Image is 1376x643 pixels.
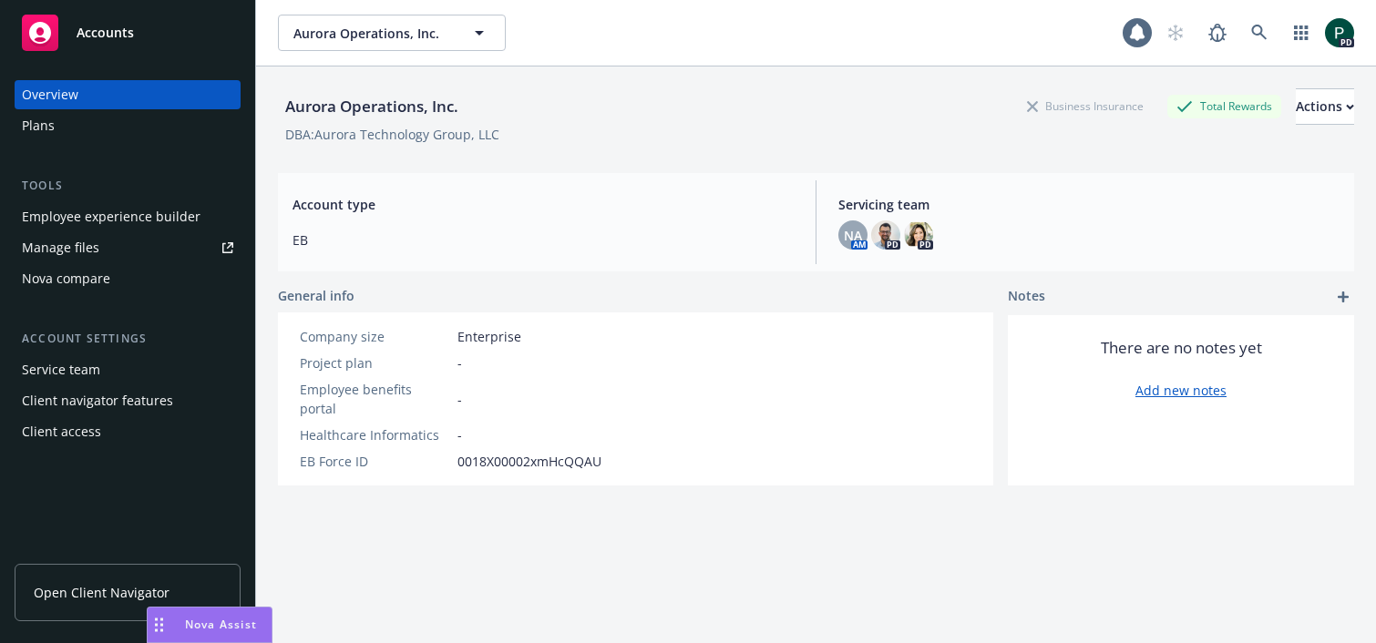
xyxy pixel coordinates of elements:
[1101,337,1262,359] span: There are no notes yet
[22,264,110,293] div: Nova compare
[293,195,794,214] span: Account type
[15,355,241,384] a: Service team
[22,233,99,262] div: Manage files
[457,353,462,373] span: -
[904,220,933,250] img: photo
[1325,18,1354,47] img: photo
[838,195,1340,214] span: Servicing team
[457,327,521,346] span: Enterprise
[15,7,241,58] a: Accounts
[15,80,241,109] a: Overview
[1018,95,1153,117] div: Business Insurance
[15,111,241,140] a: Plans
[15,330,241,348] div: Account settings
[278,286,354,305] span: General info
[148,607,170,642] div: Drag to move
[1199,15,1236,51] a: Report a Bug
[185,617,257,632] span: Nova Assist
[300,452,450,471] div: EB Force ID
[15,202,241,231] a: Employee experience builder
[1241,15,1278,51] a: Search
[147,607,272,643] button: Nova Assist
[34,583,169,602] span: Open Client Navigator
[1157,15,1194,51] a: Start snowing
[22,417,101,446] div: Client access
[15,264,241,293] a: Nova compare
[15,386,241,415] a: Client navigator features
[285,125,499,144] div: DBA: Aurora Technology Group, LLC
[1008,286,1045,308] span: Notes
[278,15,506,51] button: Aurora Operations, Inc.
[844,226,862,245] span: NA
[22,80,78,109] div: Overview
[1167,95,1281,117] div: Total Rewards
[293,230,794,250] span: EB
[15,177,241,195] div: Tools
[300,425,450,444] div: Healthcare Informatics
[1283,15,1320,51] a: Switch app
[1296,89,1354,124] div: Actions
[1135,381,1227,400] a: Add new notes
[871,220,900,250] img: photo
[457,390,462,409] span: -
[457,452,601,471] span: 0018X00002xmHcQQAU
[22,386,173,415] div: Client navigator features
[457,425,462,444] span: -
[77,26,134,40] span: Accounts
[22,202,200,231] div: Employee experience builder
[15,233,241,262] a: Manage files
[300,380,450,418] div: Employee benefits portal
[1296,88,1354,125] button: Actions
[278,95,466,118] div: Aurora Operations, Inc.
[22,355,100,384] div: Service team
[1332,286,1354,308] a: add
[300,353,450,373] div: Project plan
[22,111,55,140] div: Plans
[293,24,451,43] span: Aurora Operations, Inc.
[15,417,241,446] a: Client access
[300,327,450,346] div: Company size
